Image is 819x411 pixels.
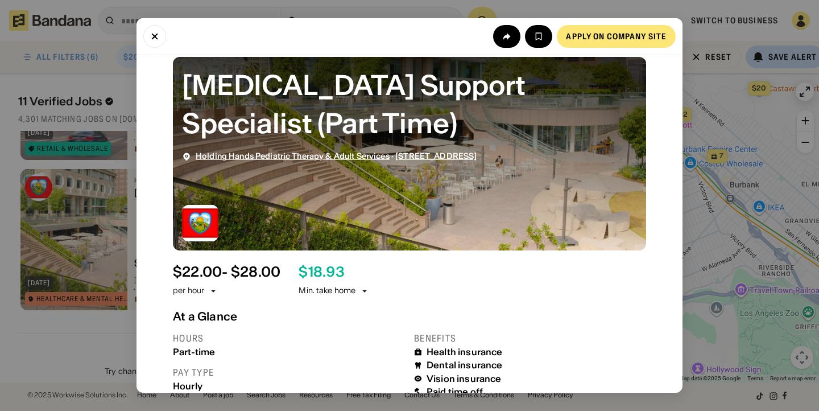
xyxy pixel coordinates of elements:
[182,205,218,241] img: Holding Hands Pediatric Therapy & Adult Services logo
[173,347,405,357] div: Part-time
[395,151,477,161] span: [STREET_ADDRESS]
[566,32,667,40] div: Apply on company site
[173,332,405,344] div: Hours
[427,360,503,371] div: Dental insurance
[299,264,344,281] div: $ 18.93
[173,367,405,379] div: Pay type
[173,310,646,323] div: At a Glance
[173,285,204,297] div: per hour
[173,264,280,281] div: $ 22.00 - $28.00
[173,381,405,392] div: Hourly
[414,332,646,344] div: Benefits
[196,151,477,161] div: ·
[299,285,369,297] div: Min. take home
[427,347,503,357] div: Health insurance
[143,25,166,48] button: Close
[182,66,637,142] div: Autism Support Specialist (Part Time)
[427,373,502,384] div: Vision insurance
[427,387,483,397] div: Paid time off
[196,151,390,161] span: Holding Hands Pediatric Therapy & Adult Services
